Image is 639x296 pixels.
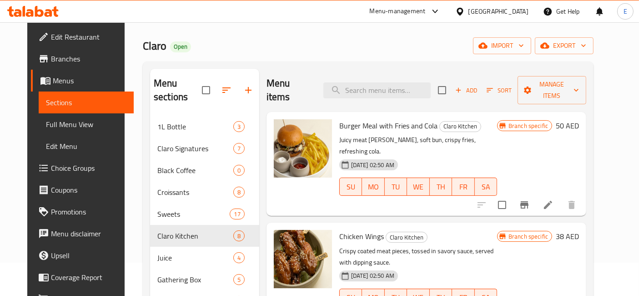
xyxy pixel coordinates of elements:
[233,143,245,154] div: items
[233,165,245,176] div: items
[31,26,134,48] a: Edit Restaurant
[454,85,478,96] span: Add
[233,230,245,241] div: items
[624,6,627,16] span: E
[543,199,553,210] a: Edit menu item
[230,210,244,219] span: 17
[157,274,233,285] span: Gathering Box
[234,276,244,284] span: 5
[46,141,127,152] span: Edit Menu
[51,163,127,174] span: Choice Groups
[370,6,426,17] div: Menu-management
[39,135,134,157] a: Edit Menu
[31,48,134,70] a: Branches
[46,97,127,108] span: Sections
[440,121,481,132] span: Claro Kitchen
[31,223,134,245] a: Menu disclaimer
[386,232,427,243] span: Claro Kitchen
[230,209,244,219] div: items
[456,180,471,194] span: FR
[196,81,216,100] span: Select all sections
[388,180,403,194] span: TU
[51,228,127,239] span: Menu disclaimer
[339,119,438,133] span: Burger Meal with Fries and Cola
[439,121,481,132] div: Claro Kitchen
[150,159,259,181] div: Black Coffee0
[51,31,127,42] span: Edit Restaurant
[53,75,127,86] span: Menus
[31,157,134,179] a: Choice Groups
[468,6,528,16] div: [GEOGRAPHIC_DATA]
[157,143,233,154] span: Claro Signatures
[556,119,579,132] h6: 50 AED
[157,252,233,263] div: Juice
[493,195,512,214] span: Select to update
[505,232,552,241] span: Branch specific
[51,206,127,217] span: Promotions
[475,178,497,196] button: SA
[480,40,524,51] span: import
[157,187,233,198] span: Croissants
[216,79,237,101] span: Sort sections
[385,178,407,196] button: TU
[484,83,514,97] button: Sort
[170,43,191,51] span: Open
[481,83,518,97] span: Sort items
[366,180,381,194] span: MO
[362,178,384,196] button: MO
[339,134,497,157] p: Juicy meat [PERSON_NAME], soft bun, crispy fries, refreshing cola.
[31,245,134,266] a: Upsell
[386,232,428,243] div: Claro Kitchen
[233,121,245,132] div: items
[513,194,535,216] button: Branch-specific-item
[274,230,332,288] img: Chicken Wings
[347,161,398,169] span: [DATE] 02:50 AM
[150,181,259,203] div: Croissants8
[478,180,493,194] span: SA
[51,184,127,195] span: Coupons
[433,81,452,100] span: Select section
[31,201,134,223] a: Promotions
[51,250,127,261] span: Upsell
[339,245,497,268] p: Crispy coated meat pieces, tossed in savory sauce, served with dipping sauce.
[31,179,134,201] a: Coupons
[518,76,586,104] button: Manage items
[233,274,245,285] div: items
[234,122,244,131] span: 3
[157,209,230,219] span: Sweets
[31,70,134,92] a: Menus
[234,232,244,240] span: 8
[157,230,233,241] span: Claro Kitchen
[39,113,134,135] a: Full Menu View
[39,92,134,113] a: Sections
[51,272,127,283] span: Coverage Report
[452,83,481,97] span: Add item
[233,252,245,263] div: items
[154,77,202,104] h2: Menu sections
[407,178,429,196] button: WE
[234,166,244,175] span: 0
[411,180,426,194] span: WE
[234,188,244,197] span: 8
[525,79,579,102] span: Manage items
[323,82,431,98] input: search
[347,271,398,280] span: [DATE] 02:50 AM
[274,119,332,178] img: Burger Meal with Fries and Cola
[535,37,594,54] button: export
[31,266,134,288] a: Coverage Report
[505,122,552,130] span: Branch specific
[234,144,244,153] span: 7
[473,37,531,54] button: import
[157,121,233,132] span: 1L Bottle
[157,165,233,176] span: Black Coffee
[170,41,191,52] div: Open
[150,203,259,225] div: Sweets17
[150,269,259,291] div: Gathering Box5
[452,178,474,196] button: FR
[339,230,384,243] span: Chicken Wings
